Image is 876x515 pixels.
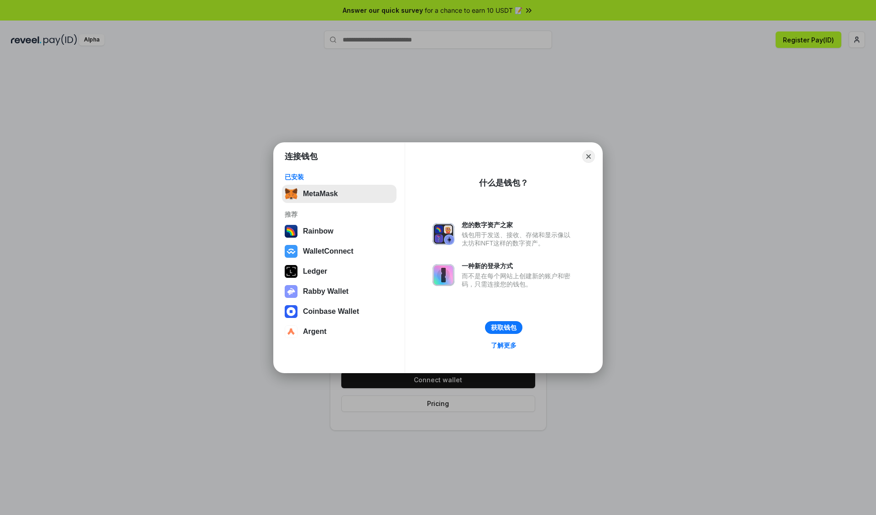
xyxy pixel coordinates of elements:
[285,173,394,181] div: 已安装
[282,185,396,203] button: MetaMask
[303,328,327,336] div: Argent
[479,177,528,188] div: 什么是钱包？
[303,307,359,316] div: Coinbase Wallet
[282,282,396,301] button: Rabby Wallet
[303,247,354,255] div: WalletConnect
[285,285,297,298] img: svg+xml,%3Csvg%20xmlns%3D%22http%3A%2F%2Fwww.w3.org%2F2000%2Fsvg%22%20fill%3D%22none%22%20viewBox...
[485,339,522,351] a: 了解更多
[282,302,396,321] button: Coinbase Wallet
[462,221,575,229] div: 您的数字资产之家
[282,222,396,240] button: Rainbow
[462,272,575,288] div: 而不是在每个网站上创建新的账户和密码，只需连接您的钱包。
[285,151,318,162] h1: 连接钱包
[462,262,575,270] div: 一种新的登录方式
[433,264,454,286] img: svg+xml,%3Csvg%20xmlns%3D%22http%3A%2F%2Fwww.w3.org%2F2000%2Fsvg%22%20fill%3D%22none%22%20viewBox...
[303,267,327,276] div: Ledger
[285,225,297,238] img: svg+xml,%3Csvg%20width%3D%22120%22%20height%3D%22120%22%20viewBox%3D%220%200%20120%20120%22%20fil...
[282,262,396,281] button: Ledger
[491,323,516,332] div: 获取钱包
[582,150,595,163] button: Close
[303,227,334,235] div: Rainbow
[282,323,396,341] button: Argent
[485,321,522,334] button: 获取钱包
[433,223,454,245] img: svg+xml,%3Csvg%20xmlns%3D%22http%3A%2F%2Fwww.w3.org%2F2000%2Fsvg%22%20fill%3D%22none%22%20viewBox...
[285,305,297,318] img: svg+xml,%3Csvg%20width%3D%2228%22%20height%3D%2228%22%20viewBox%3D%220%200%2028%2028%22%20fill%3D...
[285,187,297,200] img: svg+xml,%3Csvg%20fill%3D%22none%22%20height%3D%2233%22%20viewBox%3D%220%200%2035%2033%22%20width%...
[285,325,297,338] img: svg+xml,%3Csvg%20width%3D%2228%22%20height%3D%2228%22%20viewBox%3D%220%200%2028%2028%22%20fill%3D...
[303,190,338,198] div: MetaMask
[285,210,394,218] div: 推荐
[491,341,516,349] div: 了解更多
[285,245,297,258] img: svg+xml,%3Csvg%20width%3D%2228%22%20height%3D%2228%22%20viewBox%3D%220%200%2028%2028%22%20fill%3D...
[303,287,349,296] div: Rabby Wallet
[282,242,396,260] button: WalletConnect
[285,265,297,278] img: svg+xml,%3Csvg%20xmlns%3D%22http%3A%2F%2Fwww.w3.org%2F2000%2Fsvg%22%20width%3D%2228%22%20height%3...
[462,231,575,247] div: 钱包用于发送、接收、存储和显示像以太坊和NFT这样的数字资产。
